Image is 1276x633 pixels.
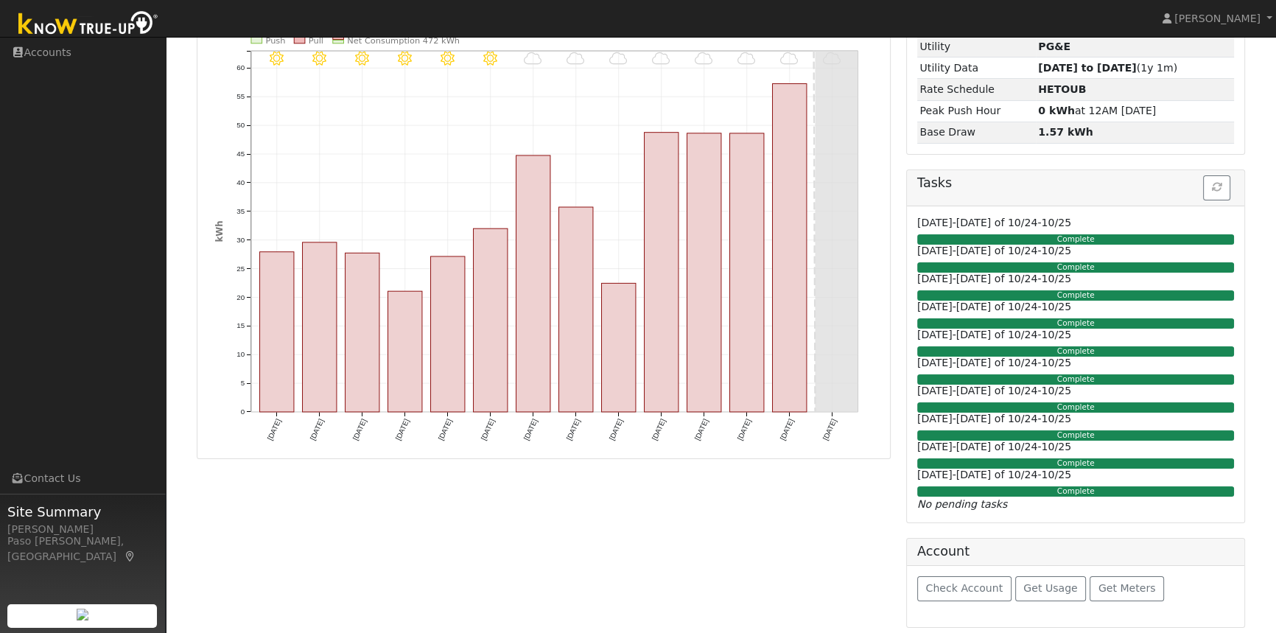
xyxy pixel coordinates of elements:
[236,121,245,129] text: 50
[558,207,592,412] rect: onclick=""
[1015,576,1087,601] button: Get Usage
[917,374,1234,385] div: Complete
[308,35,323,46] text: Pull
[917,430,1234,441] div: Complete
[11,8,166,41] img: Know True-Up
[1038,126,1093,138] strong: 1.57 kWh
[430,256,464,412] rect: onclick=""
[778,417,795,441] text: [DATE]
[388,291,421,412] rect: onclick=""
[1038,41,1070,52] strong: ID: 17415535, authorized: 10/14/25
[917,290,1234,301] div: Complete
[917,318,1234,329] div: Complete
[516,155,550,412] rect: onclick=""
[917,576,1012,601] button: Check Account
[393,417,410,441] text: [DATE]
[917,100,1036,122] td: Peak Push Hour
[567,52,585,66] i: 10/07 - MostlyCloudy
[564,417,581,441] text: [DATE]
[1038,62,1177,74] span: (1y 1m)
[302,242,336,412] rect: onclick=""
[917,346,1234,357] div: Complete
[236,93,245,101] text: 55
[1038,105,1075,116] strong: 0 kWh
[917,413,1234,425] h6: [DATE]-[DATE] of 10/24-10/25
[917,385,1234,397] h6: [DATE]-[DATE] of 10/24-10/25
[917,458,1234,469] div: Complete
[917,544,970,559] h5: Account
[270,52,284,66] i: 9/30 - MostlyClear
[1038,83,1086,95] strong: S
[917,79,1036,100] td: Rate Schedule
[917,57,1036,79] td: Utility Data
[644,133,678,412] rect: onclick=""
[236,350,245,358] text: 10
[473,228,507,412] rect: onclick=""
[925,582,1003,594] span: Check Account
[1036,100,1235,122] td: at 12AM [DATE]
[737,52,756,66] i: 10/11 - MostlyCloudy
[917,469,1234,481] h6: [DATE]-[DATE] of 10/24-10/25
[483,52,497,66] i: 10/05 - MostlyClear
[236,178,245,186] text: 40
[7,522,158,537] div: [PERSON_NAME]
[917,36,1036,57] td: Utility
[601,283,635,412] rect: onclick=""
[259,252,293,412] rect: onclick=""
[917,441,1234,453] h6: [DATE]-[DATE] of 10/24-10/25
[695,52,713,66] i: 10/10 - MostlyCloudy
[240,408,245,416] text: 0
[917,273,1234,285] h6: [DATE]-[DATE] of 10/24-10/25
[1038,62,1136,74] strong: [DATE] to [DATE]
[351,417,368,441] text: [DATE]
[355,52,369,66] i: 10/02 - MostlyClear
[917,329,1234,341] h6: [DATE]-[DATE] of 10/24-10/25
[1203,175,1230,200] button: Refresh
[650,417,667,441] text: [DATE]
[236,207,245,215] text: 35
[524,52,542,66] i: 10/06 - MostlyCloudy
[236,150,245,158] text: 45
[1174,13,1261,24] span: [PERSON_NAME]
[124,550,137,562] a: Map
[917,122,1036,143] td: Base Draw
[236,322,245,330] text: 15
[441,52,455,66] i: 10/04 - MostlyClear
[687,133,721,412] rect: onclick=""
[236,64,245,72] text: 60
[1023,582,1077,594] span: Get Usage
[693,417,709,441] text: [DATE]
[1098,582,1156,594] span: Get Meters
[236,293,245,301] text: 20
[398,52,412,66] i: 10/03 - MostlyClear
[214,221,225,242] text: kWh
[821,417,838,441] text: [DATE]
[265,417,282,441] text: [DATE]
[652,52,670,66] i: 10/09 - MostlyCloudy
[240,379,245,387] text: 5
[917,262,1234,273] div: Complete
[917,498,1007,510] i: No pending tasks
[479,417,496,441] text: [DATE]
[735,417,752,441] text: [DATE]
[345,253,379,412] rect: onclick=""
[772,84,806,412] rect: onclick=""
[917,402,1234,413] div: Complete
[917,175,1234,191] h5: Tasks
[1090,576,1164,601] button: Get Meters
[729,133,763,412] rect: onclick=""
[236,265,245,273] text: 25
[522,417,539,441] text: [DATE]
[347,35,460,46] text: Net Consumption 472 kWh
[77,609,88,620] img: retrieve
[917,217,1234,229] h6: [DATE]-[DATE] of 10/24-10/25
[308,417,325,441] text: [DATE]
[436,417,453,441] text: [DATE]
[7,502,158,522] span: Site Summary
[917,245,1234,257] h6: [DATE]-[DATE] of 10/24-10/25
[312,52,326,66] i: 10/01 - MostlyClear
[917,234,1234,245] div: Complete
[917,486,1234,497] div: Complete
[917,357,1234,369] h6: [DATE]-[DATE] of 10/24-10/25
[265,35,285,46] text: Push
